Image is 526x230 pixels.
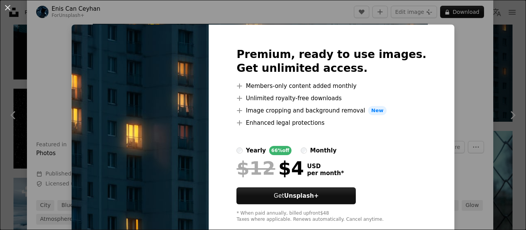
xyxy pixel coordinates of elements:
span: New [368,106,387,115]
span: $12 [236,158,275,178]
h2: Premium, ready to use images. Get unlimited access. [236,48,426,75]
li: Image cropping and background removal [236,106,426,115]
li: Members-only content added monthly [236,81,426,91]
div: $4 [236,158,304,178]
div: 66% off [269,146,292,155]
li: Unlimited royalty-free downloads [236,94,426,103]
input: yearly66%off [236,147,243,154]
div: * When paid annually, billed upfront $48 Taxes where applicable. Renews automatically. Cancel any... [236,210,426,223]
input: monthly [301,147,307,154]
span: per month * [307,170,344,177]
span: USD [307,163,344,170]
div: monthly [310,146,337,155]
button: GetUnsplash+ [236,187,356,204]
div: yearly [246,146,266,155]
li: Enhanced legal protections [236,118,426,127]
strong: Unsplash+ [284,192,319,199]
